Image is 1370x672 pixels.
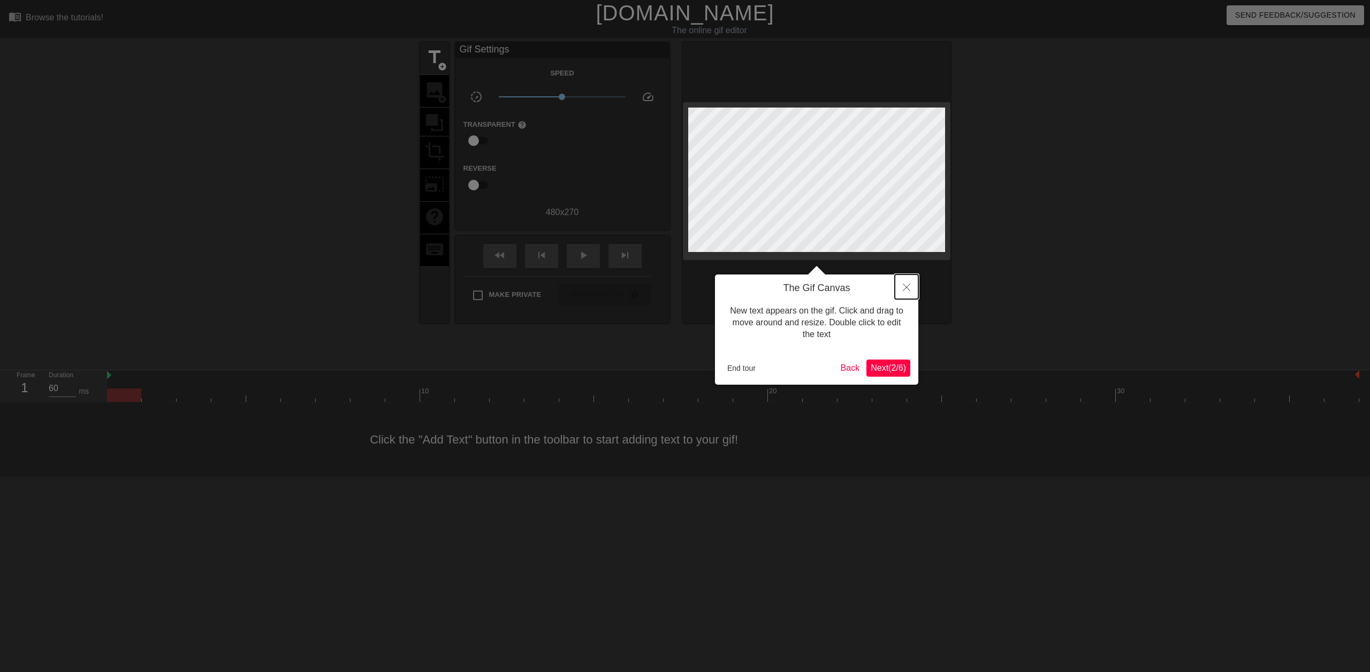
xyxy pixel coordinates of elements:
button: End tour [723,360,760,376]
h4: The Gif Canvas [723,282,910,294]
button: Close [895,274,918,299]
button: Back [836,360,864,377]
div: New text appears on the gif. Click and drag to move around and resize. Double click to edit the text [723,294,910,352]
span: Next ( 2 / 6 ) [871,363,906,372]
button: Next [866,360,910,377]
